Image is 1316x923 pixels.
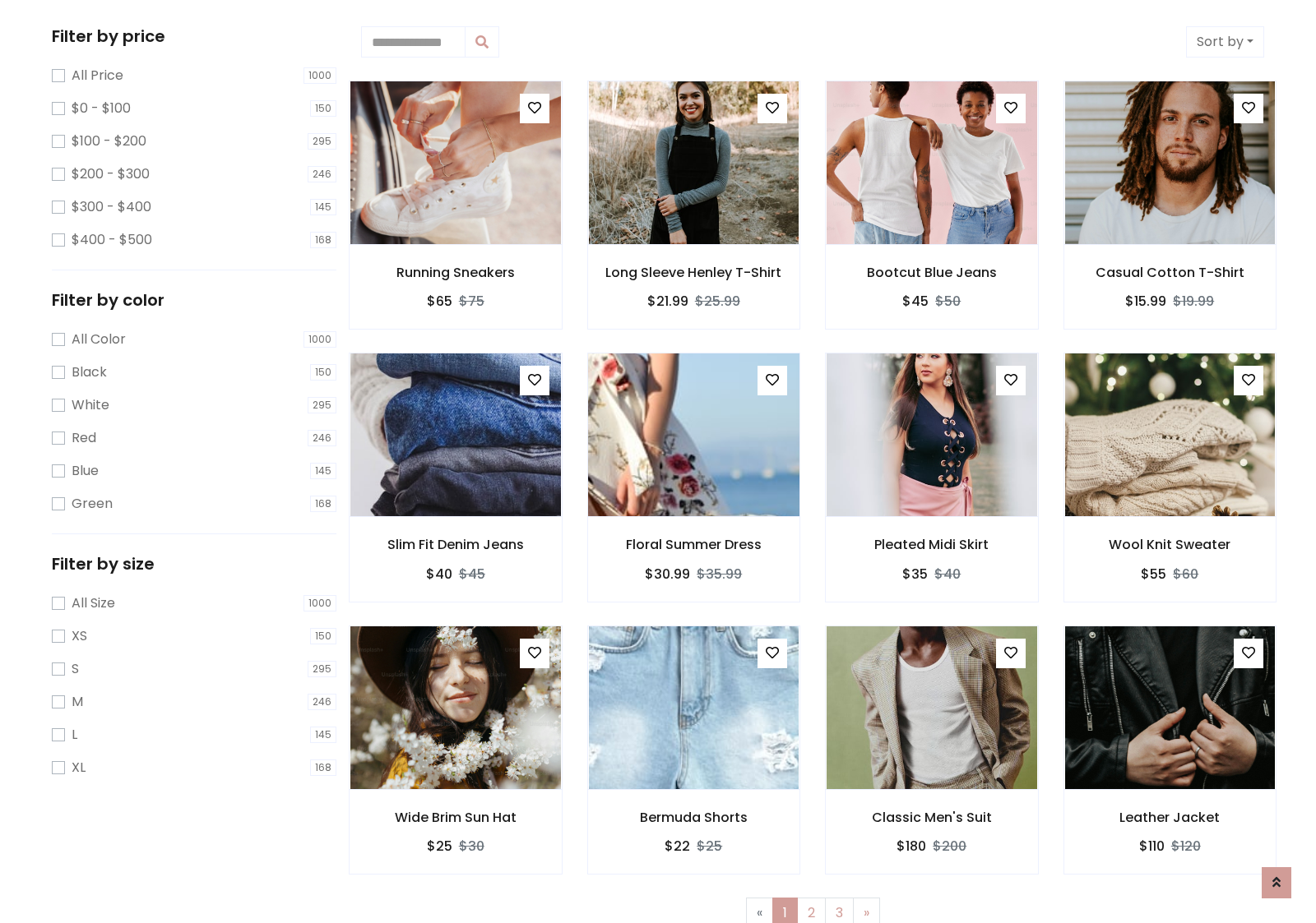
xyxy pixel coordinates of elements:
[52,26,336,46] h5: Filter by price
[665,838,690,854] h6: $22
[304,67,336,84] span: 1000
[72,758,86,778] label: XL
[310,463,336,479] span: 145
[1186,26,1264,58] button: Sort by
[310,628,336,644] span: 150
[72,230,152,250] label: $400 - $500
[310,199,336,215] span: 145
[1141,566,1166,582] h6: $55
[427,293,452,309] h6: $65
[310,496,336,512] span: 168
[72,66,123,85] label: All Price
[902,293,929,309] h6: $45
[310,232,336,248] span: 168
[308,661,336,677] span: 295
[933,837,966,856] del: $200
[350,537,562,552] h6: Slim Fit Denim Jeans
[310,759,336,776] span: 168
[72,362,107,382] label: Black
[1125,293,1166,309] h6: $15.99
[72,692,83,712] label: M
[459,837,484,856] del: $30
[308,166,336,182] span: 246
[72,330,126,349] label: All Color
[695,292,740,311] del: $25.99
[697,837,722,856] del: $25
[72,132,146,151] label: $100 - $200
[308,397,336,413] span: 295
[72,395,109,415] label: White
[1064,810,1277,825] h6: Leather Jacket
[308,430,336,446] span: 246
[864,903,869,922] span: »
[1064,537,1277,552] h6: Wool Knit Sweater
[304,331,336,348] span: 1000
[72,164,150,184] label: $200 - $300
[426,566,452,582] h6: $40
[826,537,1038,552] h6: Pleated Midi Skirt
[645,566,690,582] h6: $30.99
[588,810,800,825] h6: Bermuda Shorts
[72,461,99,481] label: Blue
[310,364,336,381] span: 150
[72,593,115,613] label: All Size
[72,659,79,679] label: S
[427,838,452,854] h6: $25
[72,99,131,118] label: $0 - $100
[902,566,928,582] h6: $35
[1064,265,1277,280] h6: Casual Cotton T-Shirt
[897,838,926,854] h6: $180
[588,265,800,280] h6: Long Sleeve Henley T-Shirt
[72,197,151,217] label: $300 - $400
[310,727,336,743] span: 145
[459,565,485,584] del: $45
[72,626,87,646] label: XS
[1173,565,1198,584] del: $60
[308,133,336,150] span: 295
[308,694,336,710] span: 246
[826,810,1038,825] h6: Classic Men's Suit
[72,725,77,745] label: L
[72,494,113,514] label: Green
[350,810,562,825] h6: Wide Brim Sun Hat
[1171,837,1201,856] del: $120
[350,265,562,280] h6: Running Sneakers
[304,595,336,611] span: 1000
[52,554,336,574] h5: Filter by size
[72,428,96,448] label: Red
[459,292,484,311] del: $75
[934,565,961,584] del: $40
[310,100,336,117] span: 150
[935,292,961,311] del: $50
[826,265,1038,280] h6: Bootcut Blue Jeans
[1173,292,1214,311] del: $19.99
[697,565,742,584] del: $35.99
[588,537,800,552] h6: Floral Summer Dress
[52,290,336,310] h5: Filter by color
[647,293,688,309] h6: $21.99
[1139,838,1165,854] h6: $110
